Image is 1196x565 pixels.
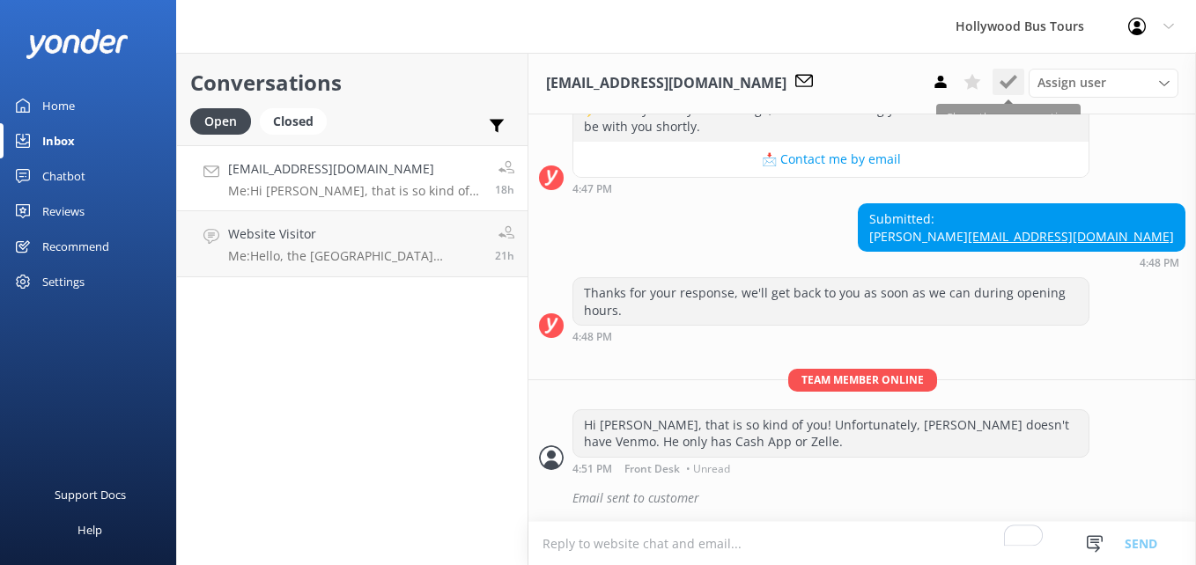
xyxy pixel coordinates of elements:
[1140,258,1179,268] strong: 4:48 PM
[686,464,730,474] span: • Unread
[190,111,260,130] a: Open
[573,278,1089,325] div: Thanks for your response, we'll get back to you as soon as we can during opening hours.
[859,204,1185,251] div: Submitted: [PERSON_NAME]
[177,145,528,211] a: [EMAIL_ADDRESS][DOMAIN_NAME]Me:Hi [PERSON_NAME], that is so kind of you! Unfortunately, [PERSON_N...
[968,228,1174,245] a: [EMAIL_ADDRESS][DOMAIN_NAME]
[539,483,1185,513] div: 2025-08-09T23:55:21.934
[573,142,1089,177] button: 📩 Contact me by email
[260,111,336,130] a: Closed
[573,95,1089,142] div: ⚡ Thank you for your message; we are connecting you to a team member who will be with you shortly.
[228,224,482,244] h4: Website Visitor
[26,29,128,58] img: yonder-white-logo.png
[228,248,482,264] p: Me: Hello, the [GEOGRAPHIC_DATA] location is approximately 13 miles away from the [GEOGRAPHIC_DAT...
[495,248,514,263] span: 01:33pm 09-Aug-2025 (UTC -07:00) America/Tijuana
[573,410,1089,457] div: Hi [PERSON_NAME], that is so kind of you! Unfortunately, [PERSON_NAME] doesn't have Venmo. He onl...
[42,88,75,123] div: Home
[78,512,102,547] div: Help
[788,369,937,391] span: Team member online
[42,229,109,264] div: Recommend
[572,462,1089,474] div: 04:51pm 09-Aug-2025 (UTC -07:00) America/Tijuana
[572,330,1089,342] div: 04:48pm 09-Aug-2025 (UTC -07:00) America/Tijuana
[1037,73,1106,92] span: Assign user
[546,72,786,95] h3: [EMAIL_ADDRESS][DOMAIN_NAME]
[190,66,514,99] h2: Conversations
[228,183,482,199] p: Me: Hi [PERSON_NAME], that is so kind of you! Unfortunately, [PERSON_NAME] doesn't have Venmo. He...
[260,108,327,135] div: Closed
[572,184,612,194] strong: 4:47 PM
[572,332,612,342] strong: 4:48 PM
[624,464,680,474] span: Front Desk
[572,182,1089,194] div: 04:47pm 09-Aug-2025 (UTC -07:00) America/Tijuana
[42,158,85,194] div: Chatbot
[190,108,251,135] div: Open
[228,159,482,179] h4: [EMAIL_ADDRESS][DOMAIN_NAME]
[495,182,514,197] span: 04:51pm 09-Aug-2025 (UTC -07:00) America/Tijuana
[858,256,1185,268] div: 04:48pm 09-Aug-2025 (UTC -07:00) America/Tijuana
[42,123,75,158] div: Inbox
[572,464,612,474] strong: 4:51 PM
[1029,69,1178,97] div: Assign User
[42,264,85,299] div: Settings
[42,194,85,229] div: Reviews
[528,522,1196,565] textarea: To enrich screen reader interactions, please activate Accessibility in Grammarly extension settings
[572,483,1185,513] div: Email sent to customer
[177,211,528,277] a: Website VisitorMe:Hello, the [GEOGRAPHIC_DATA] location is approximately 13 miles away from the [...
[55,477,126,512] div: Support Docs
